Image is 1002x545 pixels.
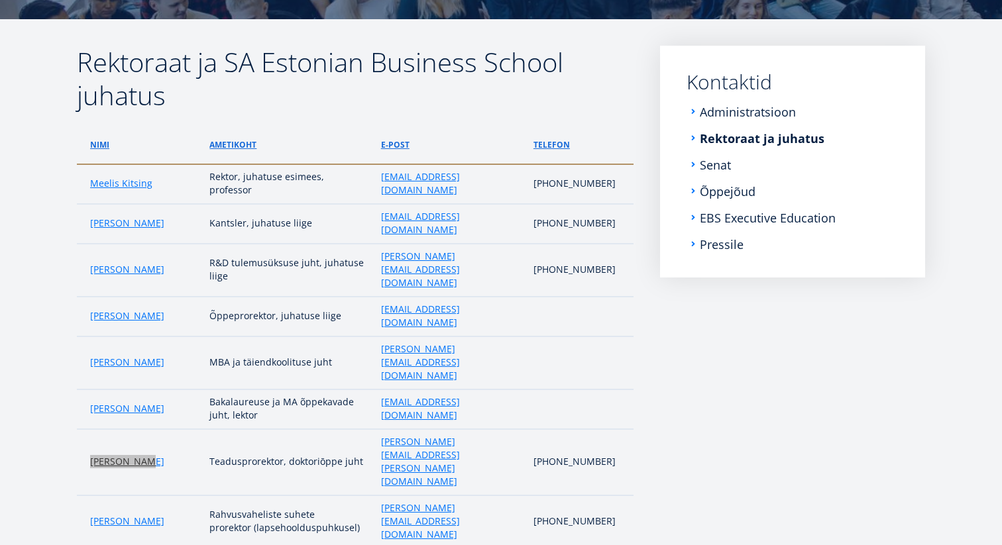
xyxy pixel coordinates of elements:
a: [EMAIL_ADDRESS][DOMAIN_NAME] [381,395,520,422]
a: Rektoraat ja juhatus [700,132,824,145]
td: Teadusprorektor, doktoriōppe juht [203,429,374,495]
p: Rektor, juhatuse esimees, professor [209,170,367,197]
td: [PHONE_NUMBER] [527,204,634,244]
a: Pressile [700,238,744,251]
a: [PERSON_NAME] [90,455,164,468]
h2: Rektoraat ja SA Estonian Business School juhatus [77,46,634,112]
td: MBA ja täiendkoolituse juht [203,336,374,389]
td: Õppeprorektor, juhatuse liige [203,297,374,336]
a: e-post [381,138,410,152]
a: Administratsioon [700,105,796,119]
a: [PERSON_NAME] [90,263,164,276]
a: [PERSON_NAME] [90,309,164,322]
a: Meelis Kitsing [90,177,152,190]
td: Kantsler, juhatuse liige [203,204,374,244]
a: [PERSON_NAME] [90,217,164,230]
a: [PERSON_NAME][EMAIL_ADDRESS][DOMAIN_NAME] [381,501,520,541]
a: [PERSON_NAME][EMAIL_ADDRESS][PERSON_NAME][DOMAIN_NAME] [381,435,520,488]
p: [PHONE_NUMBER] [533,177,620,190]
a: Senat [700,158,731,172]
a: [PERSON_NAME] [90,402,164,415]
td: [PHONE_NUMBER] [527,244,634,297]
a: [EMAIL_ADDRESS][DOMAIN_NAME] [381,303,520,329]
a: [PERSON_NAME][EMAIL_ADDRESS][DOMAIN_NAME] [381,250,520,289]
td: R&D tulemusüksuse juht, juhatuse liige [203,244,374,297]
a: [EMAIL_ADDRESS][DOMAIN_NAME] [381,210,520,236]
td: [PHONE_NUMBER] [527,429,634,495]
a: ametikoht [209,138,256,152]
a: Nimi [90,138,109,152]
a: [PERSON_NAME] [90,356,164,369]
a: [PERSON_NAME] [90,515,164,528]
a: telefon [533,138,570,152]
td: Bakalaureuse ja MA õppekavade juht, lektor [203,389,374,429]
a: Kontaktid [687,72,899,92]
a: [PERSON_NAME][EMAIL_ADDRESS][DOMAIN_NAME] [381,342,520,382]
a: Õppejõud [700,185,755,198]
a: [EMAIL_ADDRESS][DOMAIN_NAME] [381,170,520,197]
a: EBS Executive Education [700,211,836,224]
